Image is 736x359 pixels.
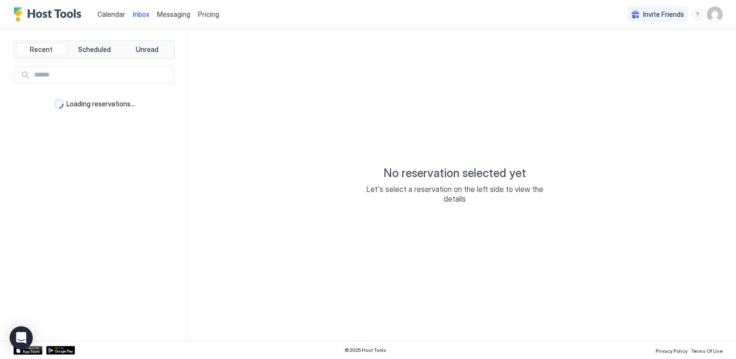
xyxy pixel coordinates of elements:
button: Recent [16,43,67,56]
span: Calendar [97,10,125,18]
span: No reservation selected yet [383,166,526,180]
a: Host Tools Logo [13,7,86,22]
span: © 2025 Host Tools [344,347,386,353]
div: User profile [707,7,723,22]
span: Terms Of Use [691,348,723,354]
span: Inbox [133,10,149,18]
span: Pricing [198,10,219,19]
a: Messaging [157,9,190,19]
a: Privacy Policy [656,345,687,355]
span: Messaging [157,10,190,18]
span: Invite Friends [643,10,684,19]
span: Let's select a reservation on the left side to view the details [358,184,551,204]
div: menu [692,9,703,20]
span: Recent [30,45,53,54]
a: Terms Of Use [691,345,723,355]
span: Loading reservations... [66,100,135,108]
div: tab-group [13,40,175,59]
div: loading [54,99,64,109]
a: Inbox [133,9,149,19]
div: Open Intercom Messenger [10,326,33,349]
button: Unread [121,43,172,56]
button: Scheduled [69,43,120,56]
span: Privacy Policy [656,348,687,354]
input: Input Field [30,67,173,83]
a: App Store [13,346,42,355]
a: Google Play Store [46,346,75,355]
a: Calendar [97,9,125,19]
span: Scheduled [78,45,111,54]
span: Unread [136,45,158,54]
